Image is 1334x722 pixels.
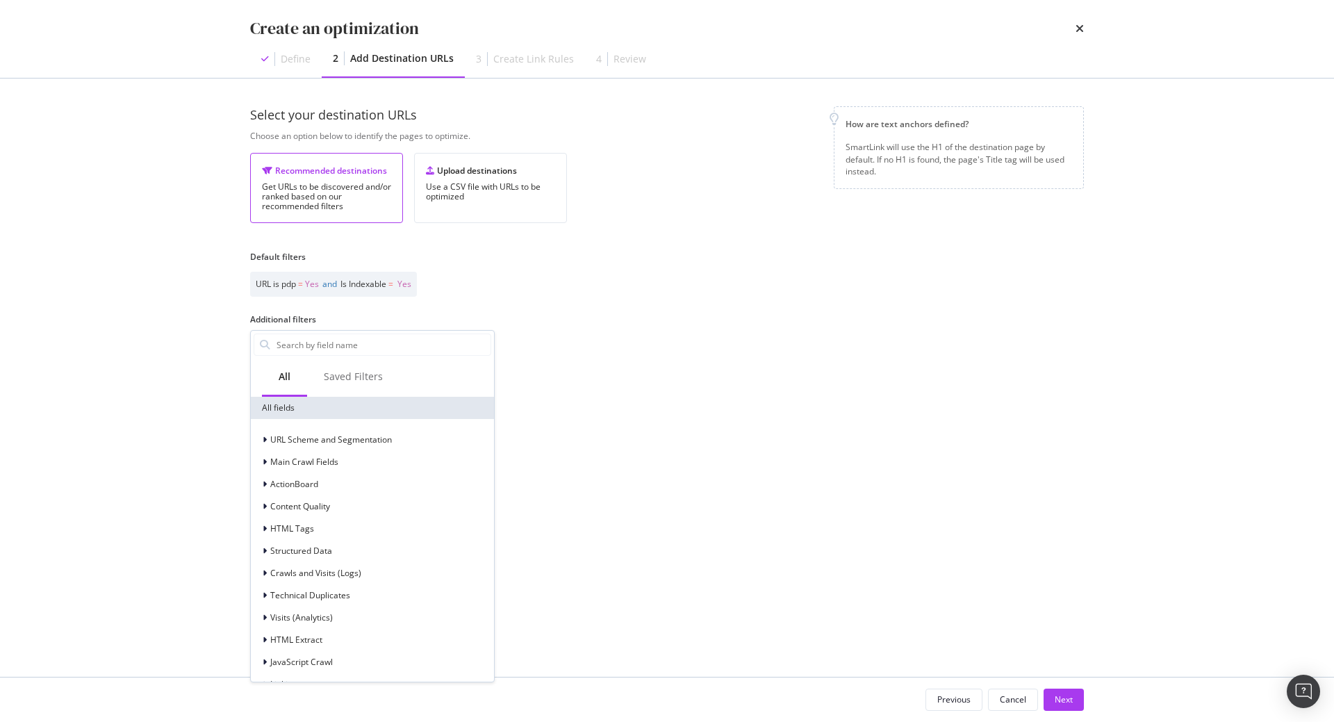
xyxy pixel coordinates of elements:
div: times [1076,17,1084,40]
span: and [322,278,337,290]
div: All fields [251,397,494,419]
div: Previous [937,694,971,705]
span: Is Indexable [340,278,386,290]
span: HTML Extract [270,634,322,646]
span: HTML Tags [270,523,314,534]
span: = [298,278,303,290]
span: Main Crawl Fields [270,456,338,468]
span: Yes [397,278,411,290]
div: How are text anchors defined? [846,118,1072,130]
div: Recommended destinations [262,165,391,177]
button: Cancel [988,689,1038,711]
span: Linking [270,678,297,690]
button: Previous [925,689,982,711]
span: Content Quality [270,500,330,512]
div: Cancel [1000,694,1026,705]
label: Additional filters [250,313,316,325]
div: Get URLs to be discovered and/or ranked based on our recommended filters [262,182,391,211]
div: Create Link Rules [493,52,574,66]
div: SmartLink will use the H1 of the destination page by default. If no H1 is found, the page's Title... [846,141,1072,177]
input: Search by field name [275,334,491,355]
span: Yes [305,278,319,290]
div: 2 [333,51,338,65]
span: URL Scheme and Segmentation [270,434,392,445]
span: JavaScript Crawl [270,656,333,668]
div: Saved Filters [324,370,383,384]
div: Review [614,52,646,66]
span: = [388,278,393,290]
label: Default filters [250,251,306,263]
div: All [279,370,290,384]
div: Select your destination URLs [250,106,823,124]
div: Upload destinations [426,165,555,177]
div: 3 [476,52,481,66]
span: ActionBoard [270,478,318,490]
span: Structured Data [270,545,332,557]
div: Use a CSV file with URLs to be optimized [426,182,555,202]
div: 4 [596,52,602,66]
div: Next [1055,694,1073,705]
div: Create an optimization [250,17,419,40]
div: Open Intercom Messenger [1287,675,1320,708]
span: Visits (Analytics) [270,612,333,623]
span: Crawls and Visits (Logs) [270,567,361,579]
span: Technical Duplicates [270,589,350,601]
div: Add Destination URLs [350,51,454,65]
div: Define [281,52,311,66]
span: URL is pdp [256,278,296,290]
button: Next [1044,689,1084,711]
div: Choose an option below to identify the pages to optimize. [250,130,823,142]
